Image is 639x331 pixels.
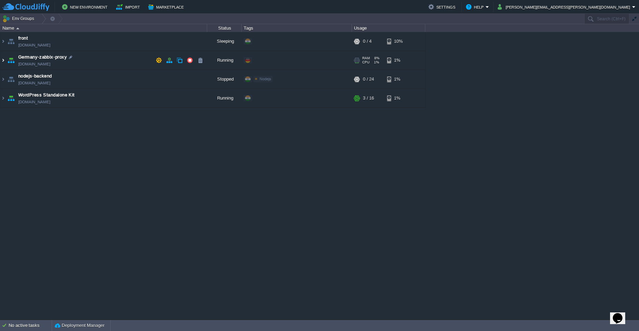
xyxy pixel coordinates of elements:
button: Import [116,3,142,11]
div: 10% [387,32,409,51]
button: Marketplace [148,3,186,11]
span: Nodejs [260,77,271,81]
div: 1% [387,70,409,89]
span: 8% [373,56,379,60]
span: [DOMAIN_NAME] [18,61,50,68]
img: AMDAwAAAACH5BAEAAAAALAAAAAABAAEAAAICRAEAOw== [0,51,6,70]
div: Stopped [207,70,242,89]
div: Sleeping [207,32,242,51]
img: CloudJiffy [2,3,49,11]
div: Tags [242,24,352,32]
img: AMDAwAAAACH5BAEAAAAALAAAAAABAAEAAAICRAEAOw== [6,32,16,51]
button: Deployment Manager [55,322,104,329]
span: CPU [362,60,369,64]
div: Running [207,51,242,70]
button: New Environment [62,3,110,11]
img: AMDAwAAAACH5BAEAAAAALAAAAAABAAEAAAICRAEAOw== [16,28,19,29]
iframe: chat widget [610,303,632,324]
img: AMDAwAAAACH5BAEAAAAALAAAAAABAAEAAAICRAEAOw== [0,70,6,89]
button: Env Groups [2,14,37,23]
img: AMDAwAAAACH5BAEAAAAALAAAAAABAAEAAAICRAEAOw== [6,89,16,107]
img: AMDAwAAAACH5BAEAAAAALAAAAAABAAEAAAICRAEAOw== [0,32,6,51]
button: [PERSON_NAME][EMAIL_ADDRESS][PERSON_NAME][DOMAIN_NAME] [498,3,632,11]
img: AMDAwAAAACH5BAEAAAAALAAAAAABAAEAAAICRAEAOw== [6,70,16,89]
a: WordPress Standalone Kit [18,92,75,99]
div: Status [207,24,241,32]
button: Help [466,3,486,11]
a: [DOMAIN_NAME] [18,80,50,86]
div: 0 / 24 [363,70,374,89]
a: Germany-zabbix-proxy [18,54,67,61]
a: [DOMAIN_NAME] [18,99,50,105]
div: 0 / 4 [363,32,372,51]
div: 1% [387,51,409,70]
img: AMDAwAAAACH5BAEAAAAALAAAAAABAAEAAAICRAEAOw== [0,89,6,107]
span: RAM [362,56,370,60]
img: AMDAwAAAACH5BAEAAAAALAAAAAABAAEAAAICRAEAOw== [6,51,16,70]
a: nodejs-backend [18,73,52,80]
a: [DOMAIN_NAME] [18,42,50,49]
div: 3 / 16 [363,89,374,107]
a: front [18,35,28,42]
div: Usage [352,24,425,32]
div: No active tasks [9,320,52,331]
span: 1% [372,60,379,64]
div: 1% [387,89,409,107]
button: Settings [428,3,457,11]
div: Name [1,24,207,32]
div: Running [207,89,242,107]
